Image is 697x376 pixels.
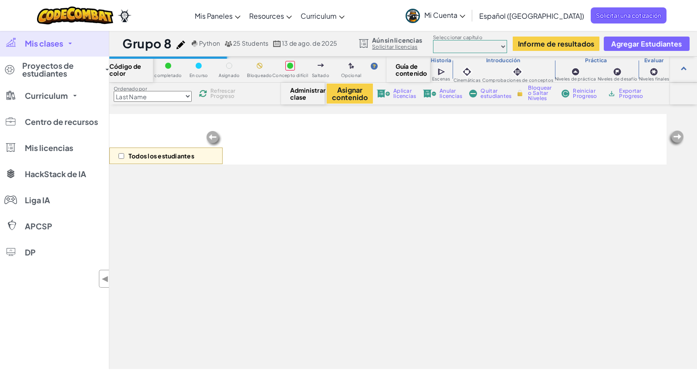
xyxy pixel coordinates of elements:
[210,88,237,99] span: Refrescar Progreso
[372,37,422,44] span: Aún sin licencias
[245,4,296,27] a: Resources
[282,39,337,47] span: 13 de ago. de 2025
[25,92,68,100] span: Curriculum
[296,4,349,27] a: Curriculum
[511,66,524,78] img: IconInteractive.svg
[129,152,194,159] p: Todos los estudiantes
[433,34,507,41] label: Seleccionar capítulo
[638,57,670,64] h3: Evaluar
[233,39,269,47] span: 25 Students
[440,88,462,99] span: Anular licencias
[401,2,470,29] a: Mi Cuenta
[312,73,329,78] span: Saltado
[25,196,50,204] span: Liga IA
[482,78,553,83] span: Comprobaciones de conceptos
[318,64,324,67] img: IconSkippedLevel.svg
[372,44,422,50] a: Solicitar licencias
[554,57,638,64] h3: Práctica
[639,77,669,81] span: Niveles finales
[513,37,600,51] button: Informe de resultados
[37,7,113,24] img: CodeCombat logo
[154,73,182,78] span: completado
[109,63,153,77] span: Código de color
[219,73,240,78] span: Asignado
[667,130,685,147] img: Arrow_Left_Inactive.png
[25,144,73,152] span: Mis licencias
[608,90,616,97] img: IconArchive.svg
[480,88,511,99] span: Quitar estudiantes
[195,11,233,20] span: Mis Paneles
[371,63,378,70] img: IconHint.svg
[432,77,450,81] span: Escenas
[515,89,524,97] img: IconLock.svg
[611,40,682,47] span: Agregar Estudiantes
[341,73,362,78] span: Opcional
[475,4,589,27] a: Español ([GEOGRAPHIC_DATA])
[25,118,98,126] span: Centro de recursos
[189,73,208,78] span: En curso
[423,90,436,97] img: IconLicenseRevoke.svg
[22,62,100,77] span: Proyectos de estudiantes
[453,57,554,64] h3: Introducción
[348,63,354,70] img: IconOptionalLevel.svg
[424,10,465,20] span: Mi Cuenta
[461,66,473,78] img: IconCinematic.svg
[573,88,600,99] span: Reiniciar Progreso
[190,4,245,27] a: Mis Paneles
[571,67,580,76] img: IconPracticeLevel.svg
[272,73,308,78] span: Concepto difícil
[192,40,198,47] img: python.png
[528,85,554,101] span: Bloquear o Saltar Niveles
[224,40,232,47] img: MultipleUsers.png
[598,77,637,81] span: Niveles de desafío
[437,67,447,77] img: IconCutscene.svg
[591,7,667,23] a: Solicitar una cotización
[619,88,646,99] span: Exportar Progreso
[199,89,207,98] img: IconReload.svg
[430,57,453,64] h3: Historia
[479,11,584,20] span: Español ([GEOGRAPHIC_DATA])
[102,272,109,285] span: ◀
[122,35,172,52] h1: Grupo 8
[604,37,689,51] button: Agregar Estudiantes
[377,90,390,97] img: IconLicenseApply.svg
[396,63,421,77] span: Guía de contenido
[562,90,569,97] img: IconReset.svg
[327,84,373,104] button: Asignar contenido
[176,40,185,49] img: iconPencil.svg
[118,9,132,22] img: Ozaria
[650,67,658,76] img: IconCapstoneLevel.svg
[393,88,416,99] span: Aplicar licencias
[406,9,420,23] img: avatar
[301,11,337,20] span: Curriculum
[453,78,481,83] span: Cinemáticas
[249,11,284,20] span: Resources
[199,39,220,47] span: Python
[555,77,596,81] span: Niveles de práctica
[25,40,63,47] span: Mis clases
[25,170,86,178] span: HackStack de IA
[273,40,281,47] img: calendar.svg
[205,130,223,148] img: Arrow_Left_Inactive.png
[290,87,316,101] span: Administrar clase
[247,73,272,78] span: Bloqueado
[613,67,622,76] img: IconChallengeLevel.svg
[114,85,192,92] label: Ordenado por
[469,90,477,97] img: IconRemoveStudents.svg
